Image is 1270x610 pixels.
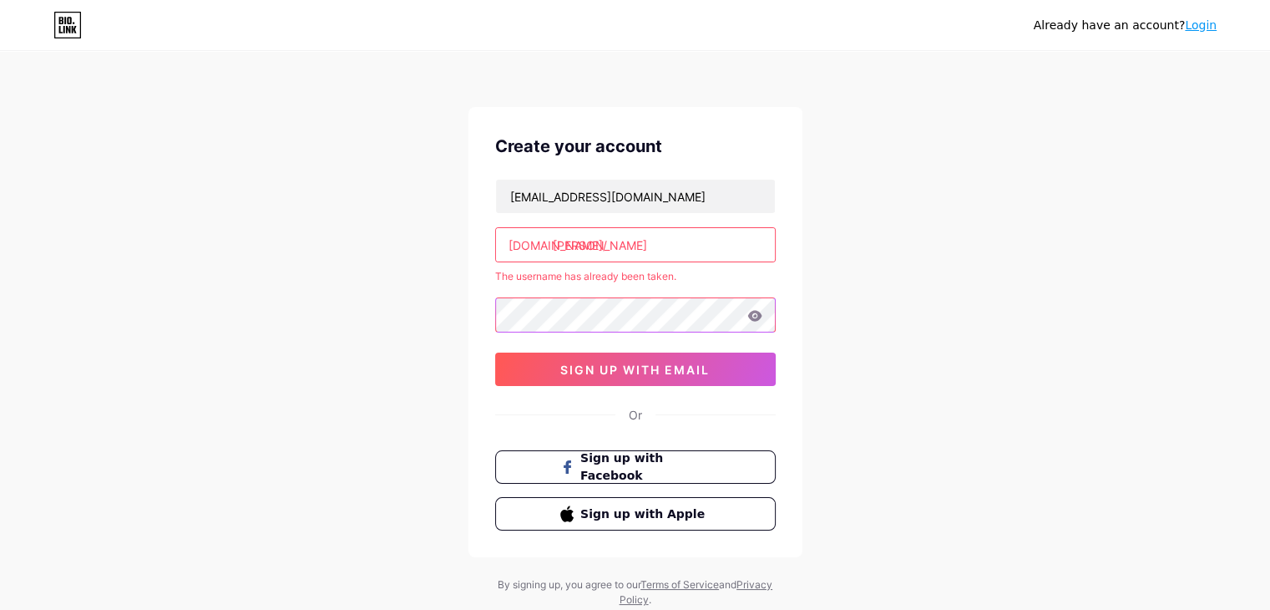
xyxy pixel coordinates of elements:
[496,180,775,213] input: Email
[580,450,710,485] span: Sign up with Facebook
[629,406,642,424] div: Or
[495,497,776,531] button: Sign up with Apple
[493,577,777,607] div: By signing up, you agree to our and .
[1185,18,1217,32] a: Login
[580,506,710,523] span: Sign up with Apple
[495,134,776,159] div: Create your account
[495,269,776,284] div: The username has already been taken.
[560,363,710,377] span: sign up with email
[496,228,775,262] input: username
[1034,17,1217,34] div: Already have an account?
[495,450,776,484] button: Sign up with Facebook
[495,353,776,386] button: sign up with email
[509,236,607,254] div: [DOMAIN_NAME]/
[640,578,719,591] a: Terms of Service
